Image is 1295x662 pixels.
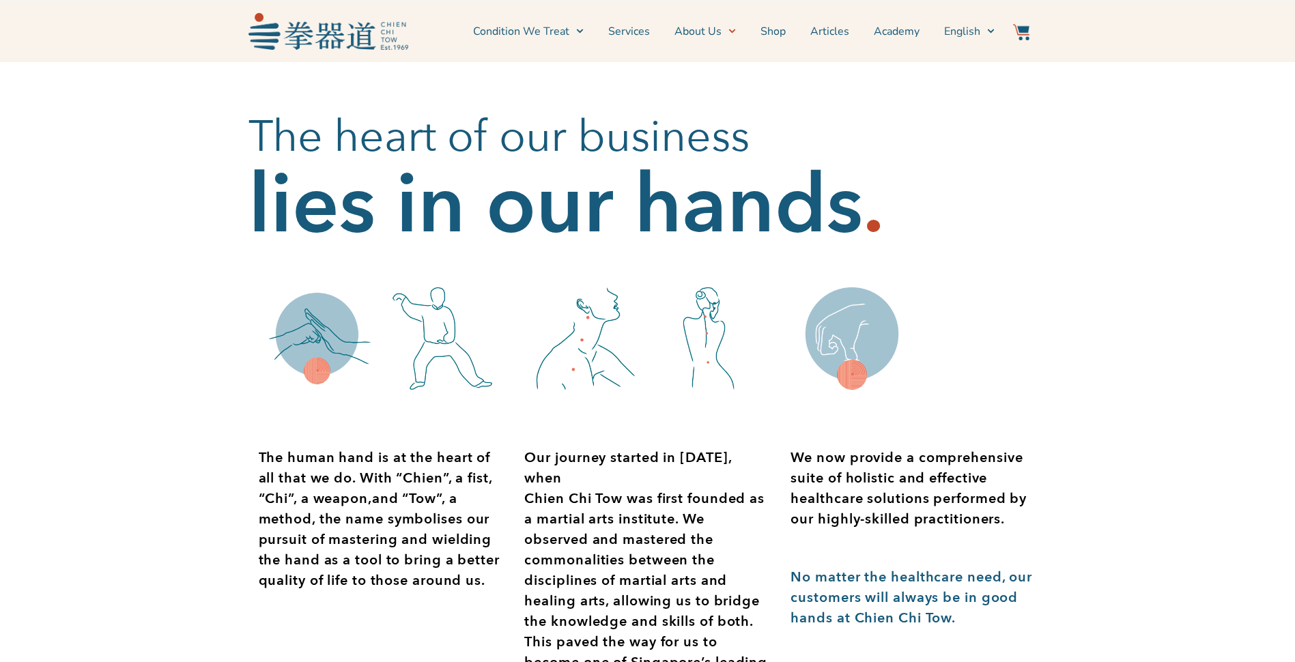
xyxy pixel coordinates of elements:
[791,567,1036,629] p: No matter the healthcare need, our customers will always be in good hands at Chien Chi Tow.
[874,14,920,48] a: Academy
[248,178,863,233] h2: lies in our hands
[760,14,786,48] a: Shop
[259,448,504,591] div: Page 1
[608,14,650,48] a: Services
[791,448,1036,530] div: Page 1
[791,448,1036,530] p: We now provide a comprehensive suite of holistic and effective healthcare solutions performed by ...
[674,14,736,48] a: About Us
[473,14,584,48] a: Condition We Treat
[791,567,1036,629] div: Page 1
[944,14,995,48] a: English
[248,110,1047,164] h2: The heart of our business
[810,14,849,48] a: Articles
[863,178,884,233] h2: .
[259,448,504,591] p: The human hand is at the heart of all that we do. With “Chien”, a fist, “Chi”, a weapon,and “Tow”...
[415,14,995,48] nav: Menu
[1013,24,1029,40] img: Website Icon-03
[944,23,980,40] span: English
